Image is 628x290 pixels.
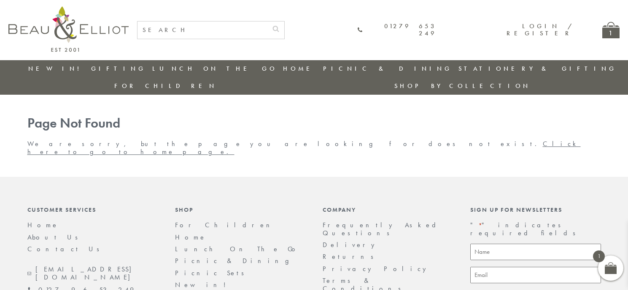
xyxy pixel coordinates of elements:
[175,256,297,265] a: Picnic & Dining
[394,82,531,90] a: Shop by collection
[27,116,601,131] h1: Page Not Found
[323,252,379,261] a: Returns
[137,21,267,39] input: SEARCH
[19,116,609,156] div: We are sorry, but the page you are looking for does not exist.
[175,269,250,277] a: Picnic Sets
[91,64,146,73] a: Gifting
[152,64,277,73] a: Lunch On The Go
[27,221,59,229] a: Home
[323,240,379,249] a: Delivery
[175,221,276,229] a: For Children
[175,206,306,213] div: Shop
[323,206,453,213] div: Company
[323,221,441,237] a: Frequently Asked Questions
[470,221,601,237] p: " " indicates required fields
[175,245,300,253] a: Lunch On The Go
[27,233,84,242] a: About Us
[507,22,573,37] a: Login / Register
[27,266,158,281] a: [EMAIL_ADDRESS][DOMAIN_NAME]
[175,233,206,242] a: Home
[357,23,437,37] a: 01279 653 249
[8,6,129,52] img: logo
[175,280,232,289] a: New in!
[593,250,605,262] span: 1
[470,267,601,283] input: Email
[323,264,431,273] a: Privacy Policy
[283,64,317,73] a: Home
[27,245,105,253] a: Contact Us
[27,206,158,213] div: Customer Services
[602,22,620,38] a: 1
[114,82,217,90] a: For Children
[458,64,617,73] a: Stationery & Gifting
[470,206,601,213] div: Sign up for newsletters
[27,139,581,156] a: Click here to go to home page.
[323,64,452,73] a: Picnic & Dining
[470,244,601,260] input: Name
[28,64,85,73] a: New in!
